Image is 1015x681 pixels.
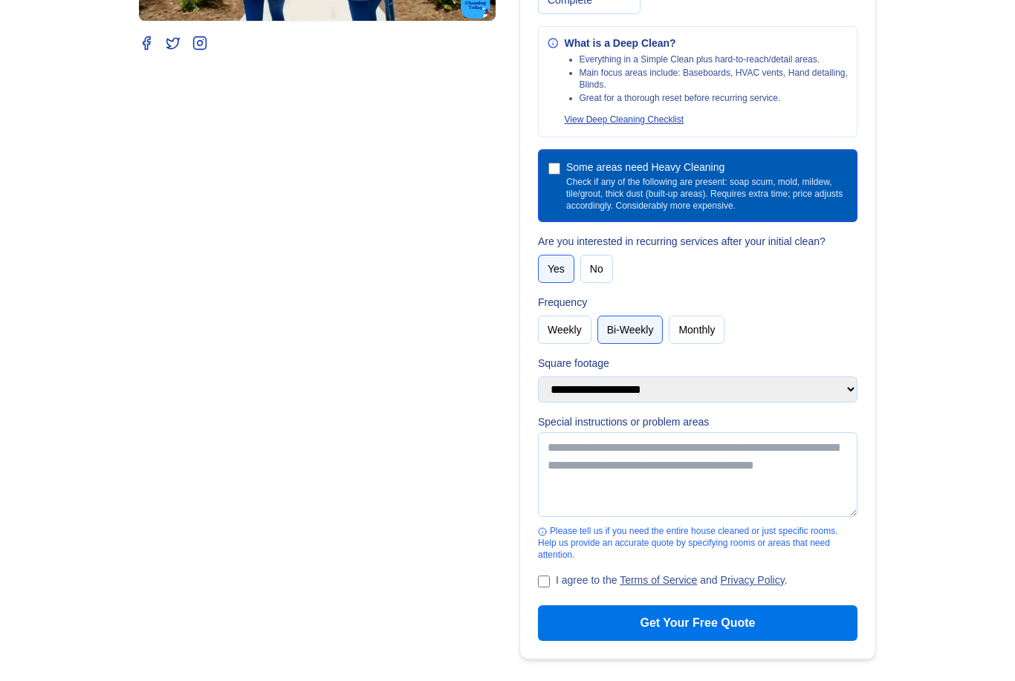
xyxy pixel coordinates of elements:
[538,414,857,429] label: Special instructions or problem areas
[566,161,724,173] span: Some areas need Heavy Cleaning
[538,255,574,283] button: Yes
[538,295,857,310] label: Frequency
[721,574,785,586] a: Privacy Policy
[166,36,181,50] a: Twitter
[565,114,684,126] button: View Deep Cleaning Checklist
[565,36,848,50] div: What is a Deep Clean?
[597,316,664,344] button: Bi-Weekly
[538,234,857,249] label: Are you interested in recurring services after your initial clean?
[566,176,847,212] span: Check if any of the following are present: soap scum, mold, mildew, tile/grout, thick dust (built...
[548,163,560,175] input: Some areas need Heavy CleaningCheck if any of the following are present: soap scum, mold, mildew,...
[538,525,857,561] div: Please tell us if you need the entire house cleaned or just specific rooms. Help us provide an ac...
[580,92,848,104] li: Great for a thorough reset before recurring service.
[139,36,154,50] a: Facebook
[620,574,697,586] a: Terms of Service
[580,67,848,91] li: Main focus areas include: Baseboards, HVAC vents, Hand detailing, Blinds.
[538,356,857,371] label: Square footage
[580,255,613,283] button: No
[556,573,788,587] label: I agree to the and .
[538,316,591,344] button: Weekly
[669,316,724,344] button: Monthly
[192,36,207,50] a: Instagram
[538,605,857,641] button: Get Your Free Quote
[580,53,848,65] li: Everything in a Simple Clean plus hard‑to‑reach/detail areas.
